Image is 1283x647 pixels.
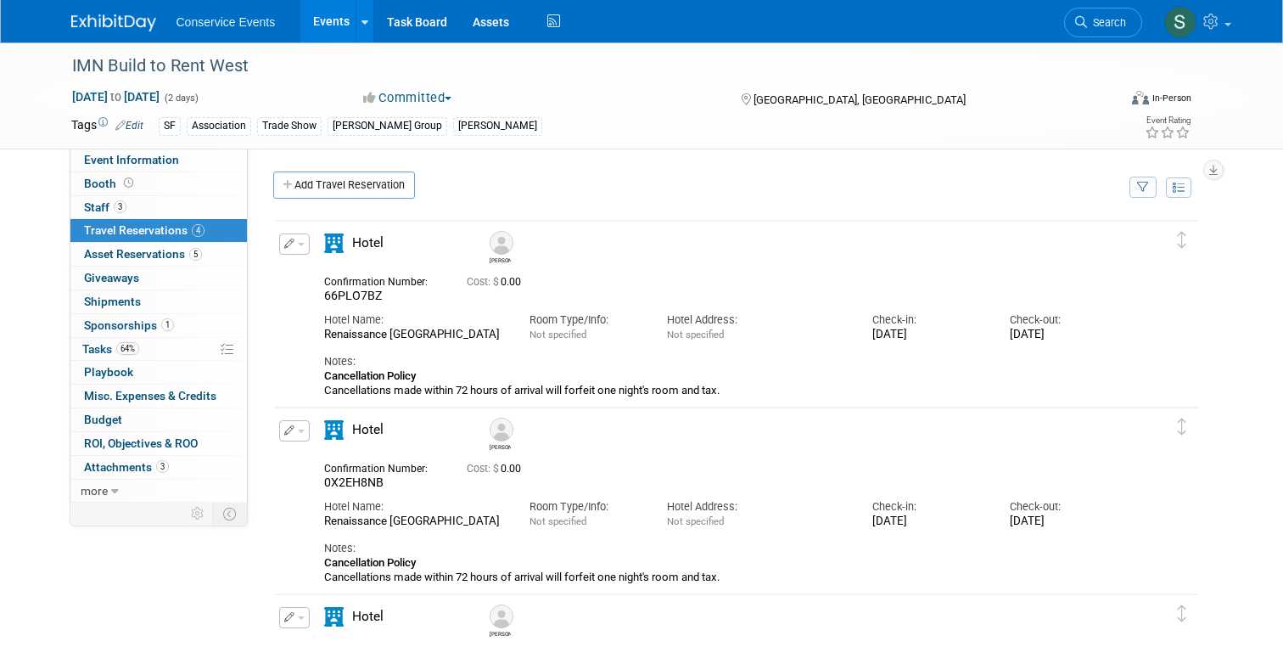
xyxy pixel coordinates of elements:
div: Cancellations made within 72 hours of arrival will forfeit one night's room and tax. [324,556,1122,584]
span: Not specified [529,329,586,340]
div: Cancellations made within 72 hours of arrival will forfeit one night's room and tax. [324,369,1122,397]
div: Renaissance [GEOGRAPHIC_DATA] [324,328,504,342]
a: Add Travel Reservation [273,172,415,199]
span: Staff [84,200,126,214]
span: Booth not reserved yet [120,177,137,189]
span: Hotel [352,422,384,437]
b: Cancellation Policy [324,556,416,569]
span: more [81,484,108,498]
div: [DATE] [872,515,984,529]
a: Attachments3 [70,456,247,479]
div: IMN Build to Rent West [66,51,1096,82]
span: 64% [116,342,139,355]
div: Hotel Address: [667,499,847,515]
span: 0X2EH8NB [324,475,384,489]
span: Hotel [352,609,384,624]
span: 3 [156,460,169,473]
div: [DATE] [1010,515,1122,529]
span: to [108,90,124,104]
span: Search [1087,16,1126,29]
div: Notes: [324,354,1122,369]
a: Edit [115,120,143,132]
div: Kimberly Watkins [485,418,515,451]
div: Check-in: [872,499,984,515]
i: Click and drag to move item [1178,232,1186,249]
span: Not specified [667,515,724,527]
span: (2 days) [163,93,199,104]
div: Check-out: [1010,312,1122,328]
span: 0.00 [467,276,528,288]
span: Misc. Expenses & Credits [84,389,216,402]
div: Confirmation Number: [324,458,441,475]
td: Tags [71,116,143,136]
img: Kimberly Watkins [490,418,513,442]
div: [PERSON_NAME] [453,117,542,135]
img: Mike Heap [490,605,513,628]
img: Format-Inperson.png [1132,91,1149,104]
div: Hotel Name: [324,499,504,515]
span: Shipments [84,295,141,308]
span: Cost: $ [467,276,501,288]
span: Sponsorships [84,318,174,332]
span: Budget [84,413,122,426]
div: Renaissance [GEOGRAPHIC_DATA] [324,515,504,529]
div: Association [187,117,251,135]
div: Check-in: [872,312,984,328]
div: Event Format [1026,88,1191,114]
div: Room Type/Info: [529,312,641,328]
a: Misc. Expenses & Credits [70,385,247,408]
span: Playbook [84,365,133,379]
span: 3 [114,200,126,213]
span: Asset Reservations [84,247,202,261]
div: Ian Clark [485,231,515,264]
div: Mike Heap [490,628,511,638]
span: Conservice Events [176,15,276,29]
div: Confirmation Number: [324,271,441,289]
span: 66PLO7BZ [324,289,382,302]
a: Sponsorships1 [70,314,247,337]
span: Booth [84,177,137,190]
span: Attachments [84,460,169,474]
span: Not specified [529,515,586,527]
a: Shipments [70,290,247,313]
div: [DATE] [1010,328,1122,342]
div: Notes: [324,541,1122,556]
span: Travel Reservations [84,223,204,237]
div: Event Rating [1145,116,1191,125]
span: Not specified [667,329,724,340]
div: [PERSON_NAME] Group [328,117,447,135]
a: ROI, Objectives & ROO [70,432,247,455]
a: Search [1064,8,1142,37]
img: Savannah Doctor [1164,6,1196,38]
a: Staff3 [70,196,247,219]
span: 1 [161,318,174,331]
i: Hotel [324,420,344,440]
div: Room Type/Info: [529,499,641,515]
a: Asset Reservations5 [70,243,247,266]
div: [DATE] [872,328,984,342]
a: Travel Reservations4 [70,219,247,242]
button: Committed [357,89,458,107]
td: Toggle Event Tabs [212,503,247,525]
div: Ian Clark [490,255,511,264]
div: Hotel Address: [667,312,847,328]
a: more [70,480,247,503]
div: Trade Show [257,117,322,135]
i: Click and drag to move item [1178,419,1186,436]
img: ExhibitDay [71,14,156,31]
a: Giveaways [70,267,247,290]
td: Personalize Event Tab Strip [183,503,213,525]
div: Kimberly Watkins [490,442,511,451]
div: In-Person [1151,92,1191,104]
a: Event Information [70,149,247,172]
i: Click and drag to move item [1178,605,1186,622]
div: SF [159,117,181,135]
a: Tasks64% [70,338,247,361]
span: Cost: $ [467,463,501,475]
i: Filter by Traveler [1137,183,1149,194]
span: ROI, Objectives & ROO [84,436,198,450]
div: Check-out: [1010,499,1122,515]
span: Hotel [352,235,384,250]
i: Hotel [324,607,344,627]
a: Budget [70,408,247,431]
